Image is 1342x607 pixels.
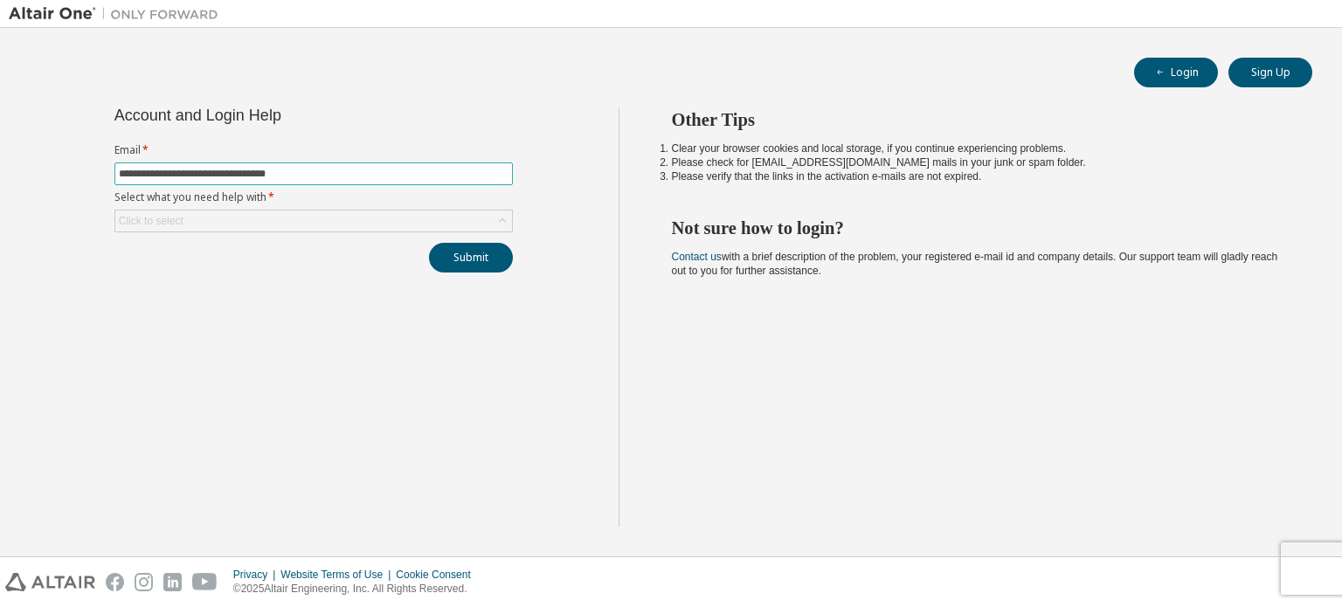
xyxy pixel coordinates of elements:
a: Contact us [672,251,722,263]
div: Click to select [119,214,183,228]
h2: Not sure how to login? [672,217,1282,239]
div: Click to select [115,210,512,231]
div: Privacy [233,568,280,582]
button: Login [1134,58,1218,87]
button: Submit [429,243,513,272]
img: Altair One [9,5,227,23]
img: linkedin.svg [163,573,182,591]
img: instagram.svg [135,573,153,591]
span: with a brief description of the problem, your registered e-mail id and company details. Our suppo... [672,251,1278,277]
label: Email [114,143,513,157]
li: Please check for [EMAIL_ADDRESS][DOMAIN_NAME] mails in your junk or spam folder. [672,155,1282,169]
img: facebook.svg [106,573,124,591]
button: Sign Up [1228,58,1312,87]
img: youtube.svg [192,573,218,591]
label: Select what you need help with [114,190,513,204]
div: Website Terms of Use [280,568,396,582]
p: © 2025 Altair Engineering, Inc. All Rights Reserved. [233,582,481,597]
div: Account and Login Help [114,108,433,122]
img: altair_logo.svg [5,573,95,591]
h2: Other Tips [672,108,1282,131]
li: Clear your browser cookies and local storage, if you continue experiencing problems. [672,141,1282,155]
div: Cookie Consent [396,568,481,582]
li: Please verify that the links in the activation e-mails are not expired. [672,169,1282,183]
